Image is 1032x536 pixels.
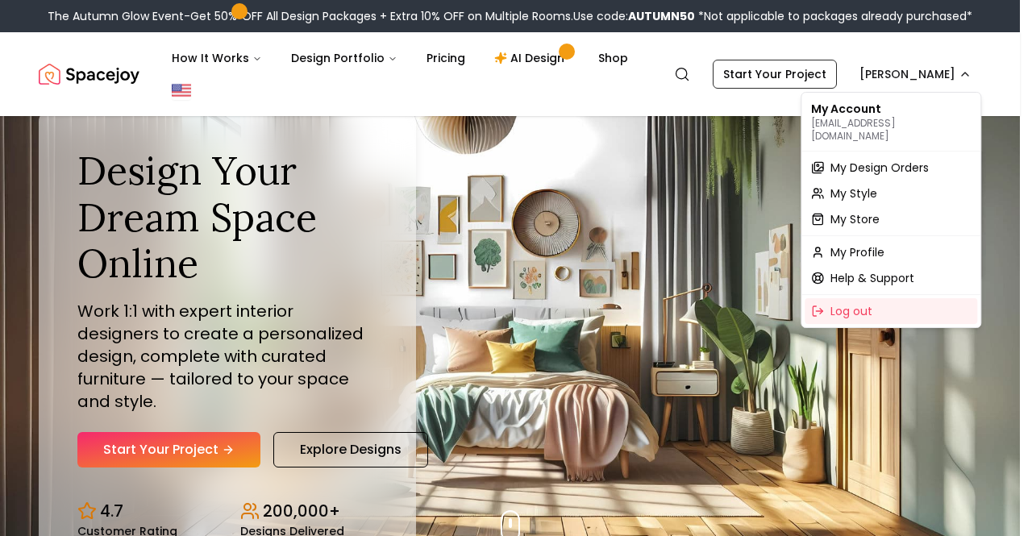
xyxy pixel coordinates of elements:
[805,239,977,265] a: My Profile
[805,206,977,232] a: My Store
[805,155,977,181] a: My Design Orders
[805,181,977,206] a: My Style
[830,160,929,176] span: My Design Orders
[801,92,981,328] div: [PERSON_NAME]
[811,117,971,143] p: [EMAIL_ADDRESS][DOMAIN_NAME]
[830,244,884,260] span: My Profile
[830,270,914,286] span: Help & Support
[805,96,977,148] div: My Account
[830,211,880,227] span: My Store
[805,265,977,291] a: Help & Support
[830,185,877,202] span: My Style
[830,303,872,319] span: Log out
